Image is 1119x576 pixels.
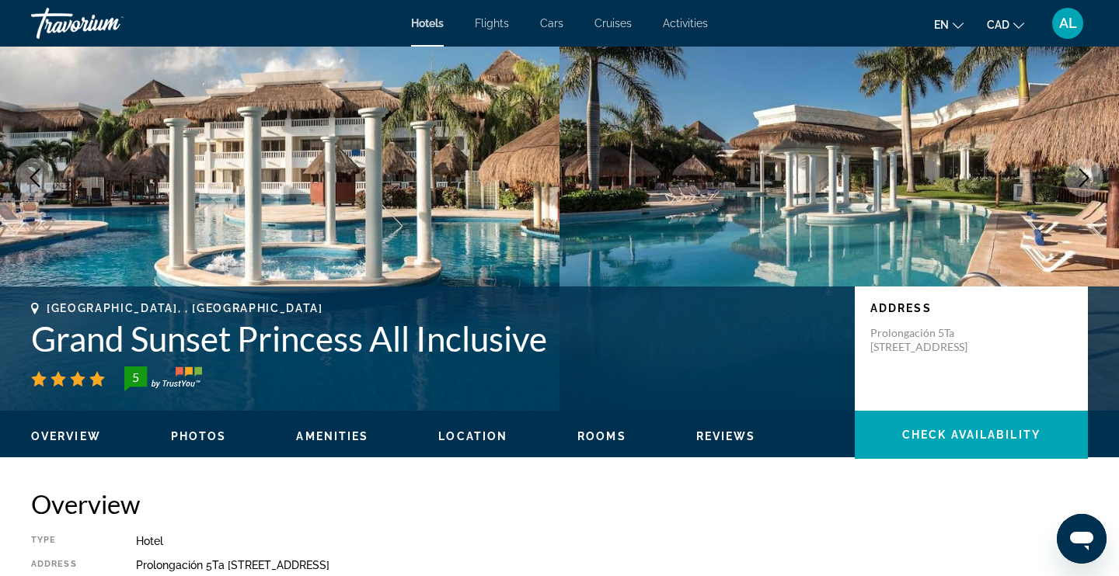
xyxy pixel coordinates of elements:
[594,17,632,29] a: Cruises
[438,429,507,443] button: Location
[31,3,186,43] a: Travorium
[1048,7,1088,40] button: User Menu
[411,17,444,29] a: Hotels
[1059,16,1077,31] span: AL
[987,13,1024,36] button: Change currency
[577,430,626,442] span: Rooms
[934,19,949,31] span: en
[31,535,97,547] div: Type
[31,318,839,359] h1: Grand Sunset Princess All Inclusive
[870,302,1072,314] p: Address
[171,429,227,443] button: Photos
[16,158,54,197] button: Previous image
[1057,514,1107,564] iframe: Bouton de lancement de la fenêtre de messagerie
[540,17,563,29] a: Cars
[934,13,964,36] button: Change language
[577,429,626,443] button: Rooms
[124,366,202,391] img: trustyou-badge-hor.svg
[475,17,509,29] a: Flights
[696,430,756,442] span: Reviews
[171,430,227,442] span: Photos
[855,411,1088,459] button: Check Availability
[870,326,995,354] p: Prolongación 5Ta [STREET_ADDRESS]
[1065,158,1103,197] button: Next image
[47,302,323,314] span: [GEOGRAPHIC_DATA], , [GEOGRAPHIC_DATA]
[663,17,708,29] a: Activities
[136,559,1088,571] div: Prolongación 5Ta [STREET_ADDRESS]
[31,559,97,571] div: Address
[120,368,151,387] div: 5
[31,429,101,443] button: Overview
[696,429,756,443] button: Reviews
[31,430,101,442] span: Overview
[987,19,1009,31] span: CAD
[438,430,507,442] span: Location
[296,429,368,443] button: Amenities
[902,429,1041,441] span: Check Availability
[31,488,1088,519] h2: Overview
[296,430,368,442] span: Amenities
[136,535,1088,547] div: Hotel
